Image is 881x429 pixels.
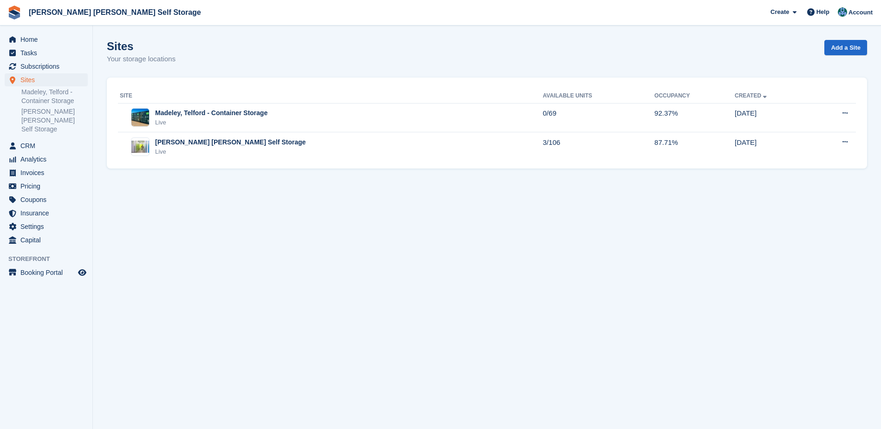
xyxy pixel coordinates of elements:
[20,73,76,86] span: Sites
[543,132,654,161] td: 3/106
[131,109,149,126] img: Image of Madeley, Telford - Container Storage site
[5,220,88,233] a: menu
[5,166,88,179] a: menu
[5,60,88,73] a: menu
[654,132,735,161] td: 87.71%
[20,166,76,179] span: Invoices
[770,7,789,17] span: Create
[5,153,88,166] a: menu
[20,33,76,46] span: Home
[735,132,811,161] td: [DATE]
[118,89,543,104] th: Site
[131,141,149,153] img: Image of Sutton Maddock Self Storage site
[20,46,76,59] span: Tasks
[20,60,76,73] span: Subscriptions
[5,207,88,220] a: menu
[20,220,76,233] span: Settings
[77,267,88,278] a: Preview store
[5,180,88,193] a: menu
[21,107,88,134] a: [PERSON_NAME] [PERSON_NAME] Self Storage
[735,92,769,99] a: Created
[848,8,873,17] span: Account
[735,103,811,132] td: [DATE]
[5,234,88,247] a: menu
[5,193,88,206] a: menu
[20,139,76,152] span: CRM
[5,73,88,86] a: menu
[5,139,88,152] a: menu
[20,234,76,247] span: Capital
[654,103,735,132] td: 92.37%
[816,7,829,17] span: Help
[7,6,21,19] img: stora-icon-8386f47178a22dfd0bd8f6a31ec36ba5ce8667c1dd55bd0f319d3a0aa187defe.svg
[20,180,76,193] span: Pricing
[107,54,176,65] p: Your storage locations
[20,193,76,206] span: Coupons
[8,254,92,264] span: Storefront
[107,40,176,52] h1: Sites
[838,7,847,17] img: Jake Timmins
[155,108,268,118] div: Madeley, Telford - Container Storage
[155,137,306,147] div: [PERSON_NAME] [PERSON_NAME] Self Storage
[5,46,88,59] a: menu
[155,147,306,156] div: Live
[25,5,205,20] a: [PERSON_NAME] [PERSON_NAME] Self Storage
[21,88,88,105] a: Madeley, Telford - Container Storage
[5,33,88,46] a: menu
[155,118,268,127] div: Live
[5,266,88,279] a: menu
[20,207,76,220] span: Insurance
[20,153,76,166] span: Analytics
[654,89,735,104] th: Occupancy
[824,40,867,55] a: Add a Site
[20,266,76,279] span: Booking Portal
[543,103,654,132] td: 0/69
[543,89,654,104] th: Available Units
